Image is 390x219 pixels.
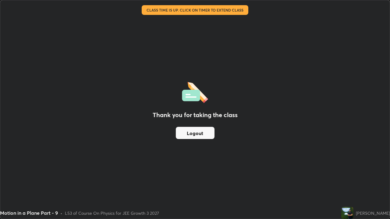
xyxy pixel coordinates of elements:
[356,210,390,216] div: [PERSON_NAME]
[176,127,214,139] button: Logout
[153,110,238,120] h2: Thank you for taking the class
[60,210,62,216] div: •
[341,207,353,219] img: f0fae9d97c1e44ffb6a168521d894f25.jpg
[182,80,208,103] img: offlineFeedback.1438e8b3.svg
[65,210,159,216] div: L53 of Course On Physics for JEE Growth 3 2027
